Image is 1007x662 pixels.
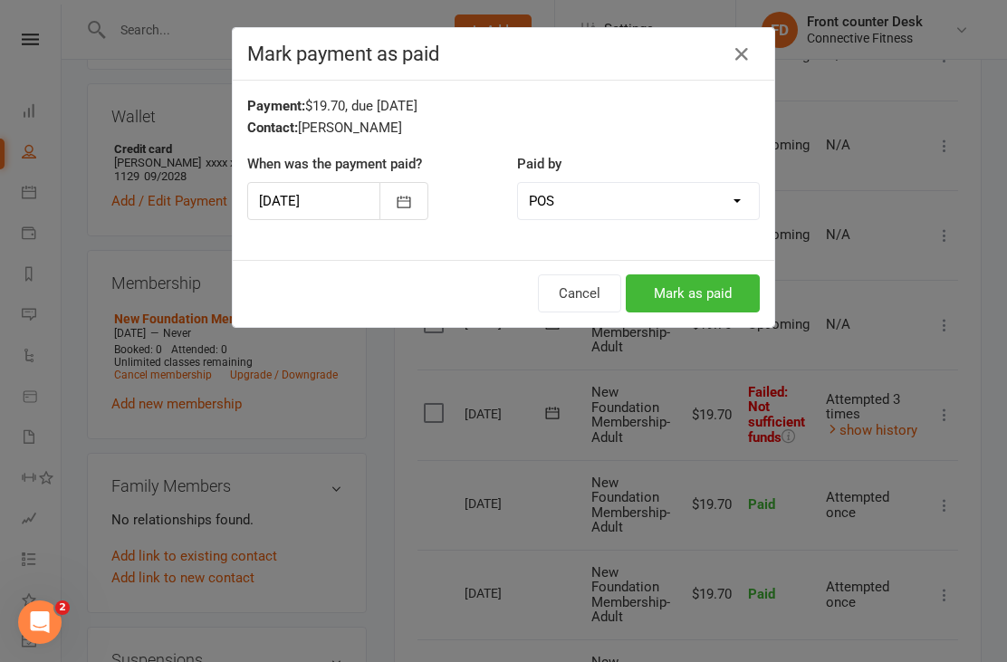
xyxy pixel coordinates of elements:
button: Mark as paid [626,274,760,312]
label: When was the payment paid? [247,153,422,175]
div: $19.70, due [DATE] [247,95,760,117]
iframe: Intercom live chat [18,600,62,644]
button: Cancel [538,274,621,312]
strong: Payment: [247,98,305,114]
label: Paid by [517,153,561,175]
button: Close [727,40,756,69]
span: 2 [55,600,70,615]
strong: Contact: [247,120,298,136]
h4: Mark payment as paid [247,43,760,65]
div: [PERSON_NAME] [247,117,760,139]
